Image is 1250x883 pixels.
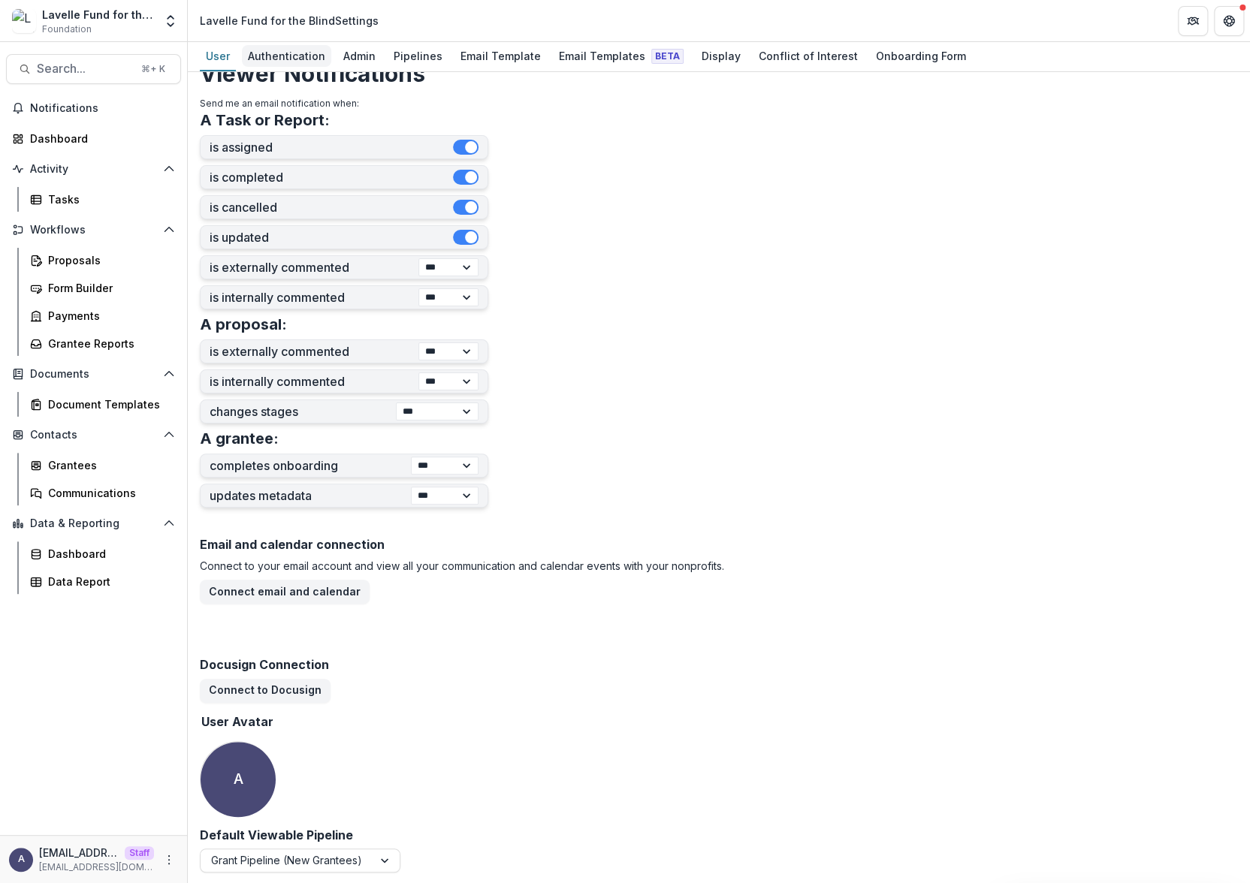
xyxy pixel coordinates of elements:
h3: A Task or Report: [200,111,330,129]
span: Search... [37,62,132,76]
label: is updated [210,231,453,245]
div: Form Builder [48,280,169,296]
div: Email Templates [553,45,690,67]
a: Form Builder [24,276,181,300]
div: Display [696,45,747,67]
a: Authentication [242,42,331,71]
a: Proposals [24,248,181,273]
a: Email Template [454,42,547,71]
a: Email Templates Beta [553,42,690,71]
span: Beta [651,49,684,64]
a: Data Report [24,569,181,594]
a: Payments [24,303,181,328]
span: Notifications [30,102,175,115]
div: Proposals [48,252,169,268]
div: ⌘ + K [138,61,168,77]
label: updates metadata [210,489,411,503]
button: Notifications [6,96,181,120]
button: More [160,851,178,869]
div: Dashboard [48,546,169,562]
div: Data Report [48,574,169,589]
button: Search... [6,54,181,84]
a: Dashboard [6,126,181,151]
label: is internally commented [210,291,418,305]
button: Get Help [1214,6,1244,36]
div: Grantees [48,457,169,473]
h2: Docusign Connection [200,658,1238,672]
a: Grantees [24,453,181,478]
div: adhitya@trytemelio.com [234,772,243,786]
span: Documents [30,368,157,381]
label: is completed [210,170,453,185]
a: Dashboard [24,541,181,566]
button: Connect to Docusign [200,679,331,703]
h2: Email and calendar connection [200,538,1238,552]
p: [EMAIL_ADDRESS][DOMAIN_NAME] [39,845,119,860]
a: Tasks [24,187,181,212]
div: Payments [48,308,169,324]
a: Grantee Reports [24,331,181,356]
button: Connect email and calendar [200,580,370,604]
span: Foundation [42,23,92,36]
div: Dashboard [30,131,169,146]
div: Grantee Reports [48,336,169,351]
a: Document Templates [24,392,181,417]
div: Lavelle Fund for the Blind [42,7,154,23]
a: Display [696,42,747,71]
button: Open Documents [6,362,181,386]
h3: A proposal: [200,315,287,333]
div: User [200,45,236,67]
h2: Viewer Notifications [200,60,1238,87]
p: [EMAIL_ADDRESS][DOMAIN_NAME] [39,860,154,874]
span: Contacts [30,429,157,441]
h3: A grantee: [200,429,279,448]
div: Communications [48,485,169,501]
div: Admin [337,45,382,67]
h2: Default Viewable Pipeline [200,828,353,842]
label: is cancelled [210,200,453,215]
div: Pipelines [388,45,448,67]
a: Pipelines [388,42,448,71]
label: changes stages [210,405,396,419]
span: Send me an email notification when: [200,98,359,109]
div: adhitya@trytemelio.com [18,854,25,864]
h2: User Avatar [201,715,273,729]
a: Admin [337,42,382,71]
div: Onboarding Form [870,45,972,67]
div: Lavelle Fund for the Blind Settings [200,13,379,29]
button: Open Data & Reporting [6,511,181,535]
button: Open entity switcher [160,6,181,36]
span: Workflows [30,224,157,237]
p: Connect to your email account and view all your communication and calendar events with your nonpr... [200,558,1238,574]
div: Conflict of Interest [753,45,864,67]
nav: breadcrumb [194,10,385,32]
p: Staff [125,846,154,860]
button: Open Contacts [6,423,181,447]
a: User [200,42,236,71]
a: Conflict of Interest [753,42,864,71]
label: is internally commented [210,375,418,389]
a: Communications [24,481,181,505]
label: completes onboarding [210,459,411,473]
div: Email Template [454,45,547,67]
span: Data & Reporting [30,517,157,530]
label: is externally commented [210,345,418,359]
span: Activity [30,163,157,176]
label: is assigned [210,140,453,155]
a: Onboarding Form [870,42,972,71]
img: Lavelle Fund for the Blind [12,9,36,33]
button: Open Workflows [6,218,181,242]
div: Authentication [242,45,331,67]
label: is externally commented [210,261,418,275]
button: Open Activity [6,157,181,181]
button: Partners [1178,6,1208,36]
div: Tasks [48,191,169,207]
div: Document Templates [48,396,169,412]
